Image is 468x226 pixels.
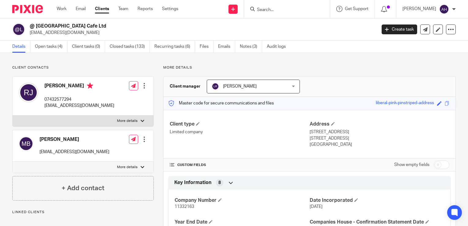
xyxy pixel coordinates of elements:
a: Recurring tasks (6) [154,41,195,53]
a: Create task [382,24,417,34]
span: 11332163 [175,205,194,209]
a: Settings [162,6,178,12]
p: Client contacts [12,65,154,70]
a: Team [118,6,128,12]
span: [DATE] [310,205,323,209]
p: [EMAIL_ADDRESS][DOMAIN_NAME] [40,149,109,155]
h4: Company Number [175,197,309,204]
p: Master code for secure communications and files [168,100,274,106]
a: Clients [95,6,109,12]
a: Closed tasks (133) [110,41,150,53]
h4: [PERSON_NAME] [40,136,109,143]
p: More details [163,65,456,70]
p: More details [117,119,138,123]
h4: Date Incorporated [310,197,444,204]
img: Pixie [12,5,43,13]
h4: Address [310,121,449,127]
h4: + Add contact [62,183,104,193]
h4: Client type [170,121,309,127]
a: Details [12,41,30,53]
span: Key Information [174,179,211,186]
img: svg%3E [212,83,219,90]
p: [PERSON_NAME] [402,6,436,12]
a: Client tasks (0) [72,41,105,53]
a: Notes (3) [240,41,262,53]
img: svg%3E [12,23,25,36]
a: Files [200,41,213,53]
h4: Companies House - Confirmation Statement Date [310,219,444,225]
label: Show empty fields [394,162,429,168]
input: Search [256,7,311,13]
a: Open tasks (4) [35,41,67,53]
h4: [PERSON_NAME] [44,83,114,90]
img: svg%3E [19,136,33,151]
img: svg%3E [19,83,38,102]
p: [EMAIL_ADDRESS][DOMAIN_NAME] [44,103,114,109]
a: Emails [218,41,235,53]
span: Get Support [345,7,368,11]
img: svg%3E [439,4,449,14]
a: Audit logs [267,41,290,53]
a: Work [57,6,66,12]
p: [EMAIL_ADDRESS][DOMAIN_NAME] [30,30,372,36]
p: 07432577294 [44,96,114,103]
h2: @ [GEOGRAPHIC_DATA] Cafe Ltd [30,23,304,29]
p: [STREET_ADDRESS] [310,135,449,141]
p: Linked clients [12,210,154,215]
span: 8 [218,180,221,186]
h4: CUSTOM FIELDS [170,163,309,168]
p: [STREET_ADDRESS] [310,129,449,135]
span: [PERSON_NAME] [223,84,257,89]
div: liberal-pink-pinstriped-address [376,100,434,107]
i: Primary [87,83,93,89]
p: [GEOGRAPHIC_DATA] [310,141,449,148]
p: Limited company [170,129,309,135]
h3: Client manager [170,83,201,89]
p: More details [117,165,138,170]
a: Reports [138,6,153,12]
h4: Year End Date [175,219,309,225]
a: Email [76,6,86,12]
